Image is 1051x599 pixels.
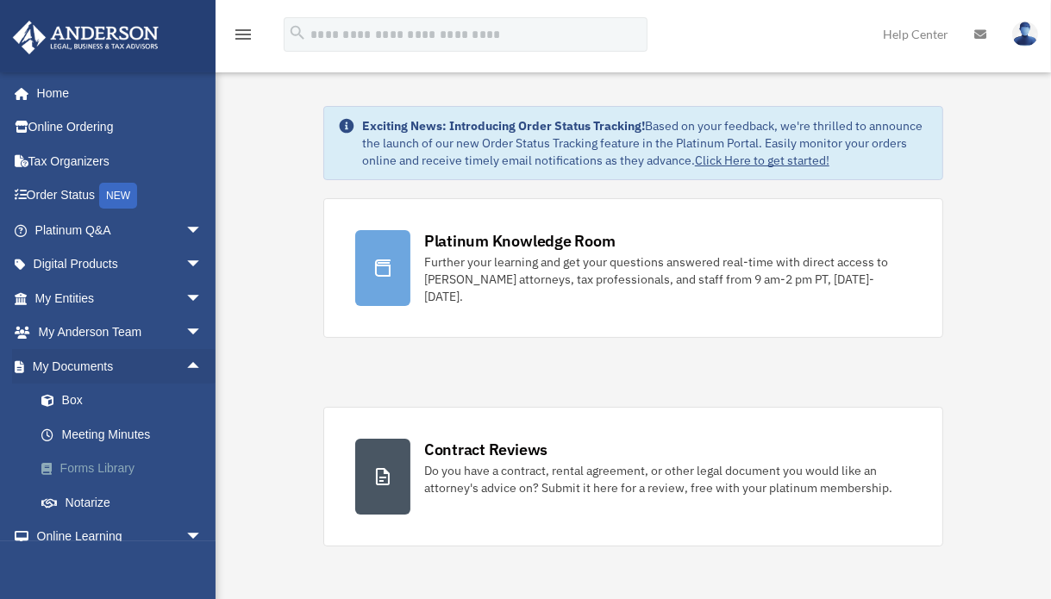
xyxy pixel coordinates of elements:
[185,520,220,555] span: arrow_drop_down
[424,230,616,252] div: Platinum Knowledge Room
[362,118,645,134] strong: Exciting News: Introducing Order Status Tracking!
[24,384,228,418] a: Box
[288,23,307,42] i: search
[185,213,220,248] span: arrow_drop_down
[233,24,253,45] i: menu
[24,485,228,520] a: Notarize
[12,178,228,214] a: Order StatusNEW
[8,21,164,54] img: Anderson Advisors Platinum Portal
[12,281,228,315] a: My Entitiesarrow_drop_down
[12,213,228,247] a: Platinum Q&Aarrow_drop_down
[12,247,228,282] a: Digital Productsarrow_drop_down
[12,349,228,384] a: My Documentsarrow_drop_up
[424,253,911,305] div: Further your learning and get your questions answered real-time with direct access to [PERSON_NAM...
[24,417,228,452] a: Meeting Minutes
[185,349,220,384] span: arrow_drop_up
[362,117,929,169] div: Based on your feedback, we're thrilled to announce the launch of our new Order Status Tracking fe...
[233,30,253,45] a: menu
[185,281,220,316] span: arrow_drop_down
[424,439,547,460] div: Contract Reviews
[12,110,228,145] a: Online Ordering
[323,407,943,546] a: Contract Reviews Do you have a contract, rental agreement, or other legal document you would like...
[24,452,228,486] a: Forms Library
[1012,22,1038,47] img: User Pic
[12,315,228,350] a: My Anderson Teamarrow_drop_down
[12,76,220,110] a: Home
[185,315,220,351] span: arrow_drop_down
[695,153,829,168] a: Click Here to get started!
[323,198,943,338] a: Platinum Knowledge Room Further your learning and get your questions answered real-time with dire...
[185,247,220,283] span: arrow_drop_down
[424,462,911,496] div: Do you have a contract, rental agreement, or other legal document you would like an attorney's ad...
[12,144,228,178] a: Tax Organizers
[99,183,137,209] div: NEW
[12,520,228,554] a: Online Learningarrow_drop_down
